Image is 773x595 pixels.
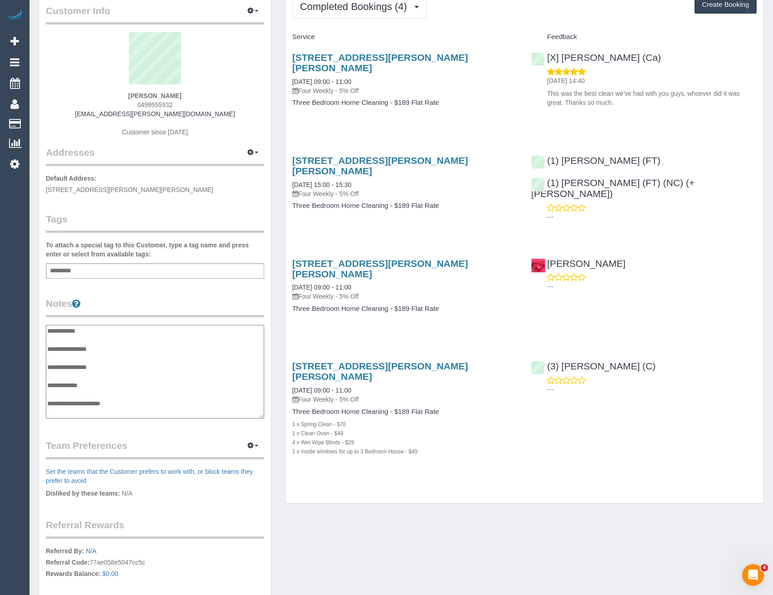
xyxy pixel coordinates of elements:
[46,186,213,193] span: [STREET_ADDRESS][PERSON_NAME][PERSON_NAME]
[532,259,545,272] img: Julie Key
[292,292,518,301] p: Four Weekly - 5% Off
[292,52,468,73] a: [STREET_ADDRESS][PERSON_NAME][PERSON_NAME]
[547,385,757,394] p: ---
[547,282,757,291] p: ---
[531,258,625,269] a: [PERSON_NAME]
[46,546,84,556] label: Referred By:
[292,86,518,95] p: Four Weekly - 5% Off
[292,99,518,107] h4: Three Bedroom Home Cleaning - $189 Flat Rate
[547,212,757,221] p: ---
[742,564,764,586] iframe: Intercom live chat
[292,408,518,416] h4: Three Bedroom Home Cleaning - $189 Flat Rate
[122,490,132,497] span: N/A
[86,547,96,555] a: N/A
[46,546,264,580] p: 77ae058e5047cc5c
[292,181,351,188] a: [DATE] 15:00 - 15:30
[46,569,101,578] label: Rewards Balance:
[292,258,468,279] a: [STREET_ADDRESS][PERSON_NAME][PERSON_NAME]
[531,155,660,166] a: (1) [PERSON_NAME] (FT)
[46,489,120,498] label: Disliked by these teams:
[531,361,655,371] a: (3) [PERSON_NAME] (C)
[292,387,351,394] a: [DATE] 09:00 - 11:00
[547,89,757,107] p: This was the best clean we've had with you guys, whoever did it was great. Thanks so much.
[5,9,24,22] img: Automaid Logo
[292,305,518,313] h4: Three Bedroom Home Cleaning - $189 Flat Rate
[531,52,661,63] a: [X] [PERSON_NAME] (Ca)
[292,421,346,428] small: 1 x Spring Clean - $70
[531,177,694,199] a: (1) [PERSON_NAME] (FT) (NC) (+[PERSON_NAME])
[292,395,518,404] p: Four Weekly - 5% Off
[761,564,768,571] span: 4
[292,202,518,210] h4: Three Bedroom Home Cleaning - $189 Flat Rate
[292,189,518,198] p: Four Weekly - 5% Off
[531,33,757,41] h4: Feedback
[292,33,518,41] h4: Service
[137,101,172,108] span: 0499555932
[122,128,188,136] span: Customer since [DATE]
[292,430,343,437] small: 1 x Clean Oven - $49
[292,361,468,382] a: [STREET_ADDRESS][PERSON_NAME][PERSON_NAME]
[300,1,412,12] span: Completed Bookings (4)
[46,241,264,259] label: To attach a special tag to this Customer, type a tag name and press enter or select from availabl...
[662,158,664,165] span: ,
[46,468,253,484] a: Set the teams that the Customer prefers to work with, or block teams they prefer to avoid
[547,76,757,85] p: [DATE] 14:40
[46,212,264,233] legend: Tags
[75,110,235,118] a: [EMAIL_ADDRESS][PERSON_NAME][DOMAIN_NAME]
[128,92,182,99] strong: [PERSON_NAME]
[292,78,351,85] a: [DATE] 09:00 - 11:00
[46,297,264,317] legend: Notes
[46,558,89,567] label: Referral Code:
[292,284,351,291] a: [DATE] 09:00 - 11:00
[46,174,97,183] label: Default Address:
[46,518,264,539] legend: Referral Rewards
[46,4,264,25] legend: Customer Info
[103,570,118,577] a: $0.00
[292,448,418,455] small: 1 x Inside windows for up to 3 Bedroom House - $49
[292,439,354,446] small: 4 x Wet Wipe Blinds - $29
[46,439,264,459] legend: Team Preferences
[292,155,468,176] a: [STREET_ADDRESS][PERSON_NAME][PERSON_NAME]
